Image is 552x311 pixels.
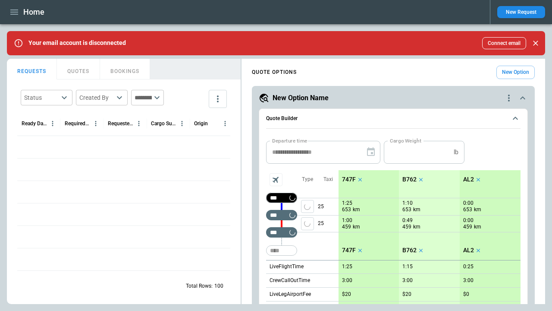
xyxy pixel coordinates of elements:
[90,118,101,129] button: Required Date & Time (UTC) column menu
[463,176,474,183] p: AL2
[402,277,413,284] p: 3:00
[402,200,413,206] p: 1:10
[342,247,356,254] p: 747F
[301,200,314,213] button: left aligned
[342,200,352,206] p: 1:25
[402,176,417,183] p: B762
[186,282,213,290] p: Total Rows:
[474,206,481,213] p: km
[266,245,297,256] div: Too short
[301,217,314,230] button: left aligned
[402,247,417,254] p: B762
[270,263,304,270] p: LiveFlightTime
[270,291,311,298] p: LiveLegAirportFee
[133,118,144,129] button: Requested Route column menu
[214,282,223,290] p: 100
[194,121,208,127] div: Origin
[7,59,57,79] button: REQUESTS
[402,206,411,213] p: 653
[342,176,356,183] p: 747F
[342,277,352,284] p: 3:00
[474,223,481,231] p: km
[318,198,339,215] p: 25
[402,217,413,224] p: 0:49
[266,227,297,238] div: Too short
[318,216,339,232] p: 25
[530,37,542,49] button: Close
[342,263,352,270] p: 1:25
[301,217,314,230] span: Type of sector
[79,93,114,102] div: Created By
[463,217,474,224] p: 0:00
[402,223,411,231] p: 459
[323,176,333,183] p: Taxi
[259,93,528,103] button: New Option Namequote-option-actions
[342,217,352,224] p: 1:00
[454,149,458,156] p: lb
[402,291,411,298] p: $20
[463,206,472,213] p: 653
[23,7,44,17] h1: Home
[390,137,421,144] label: Cargo Weight
[402,263,413,270] p: 1:15
[151,121,176,127] div: Cargo Summary
[342,291,351,298] p: $20
[463,291,469,298] p: $0
[266,116,298,121] h6: Quote Builder
[497,6,545,18] button: New Request
[108,121,133,127] div: Requested Route
[65,121,90,127] div: Required Date & Time (UTC)
[463,223,472,231] p: 459
[482,37,526,49] button: Connect email
[266,193,297,203] div: Not found
[266,109,521,129] button: Quote Builder
[353,206,360,213] p: km
[266,210,297,220] div: Too short
[413,223,420,231] p: km
[530,34,542,53] div: dismiss
[220,118,231,129] button: Origin column menu
[57,59,100,79] button: QUOTES
[353,223,360,231] p: km
[301,200,314,213] span: Type of sector
[273,93,329,103] h5: New Option Name
[176,118,188,129] button: Cargo Summary column menu
[413,206,420,213] p: km
[463,277,474,284] p: 3:00
[252,70,297,74] h4: QUOTE OPTIONS
[24,93,59,102] div: Status
[47,118,58,129] button: Ready Date & Time (UTC) column menu
[463,200,474,206] p: 0:00
[463,247,474,254] p: AL2
[28,39,126,47] p: Your email account is disconnected
[209,90,227,108] button: more
[342,223,351,231] p: 459
[270,277,310,284] p: CrewCallOutTime
[342,206,351,213] p: 653
[22,121,47,127] div: Ready Date & Time (UTC)
[302,176,313,183] p: Type
[496,66,535,79] button: New Option
[463,263,474,270] p: 0:25
[270,173,282,186] span: Aircraft selection
[504,93,514,103] div: quote-option-actions
[272,137,307,144] label: Departure time
[100,59,150,79] button: BOOKINGS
